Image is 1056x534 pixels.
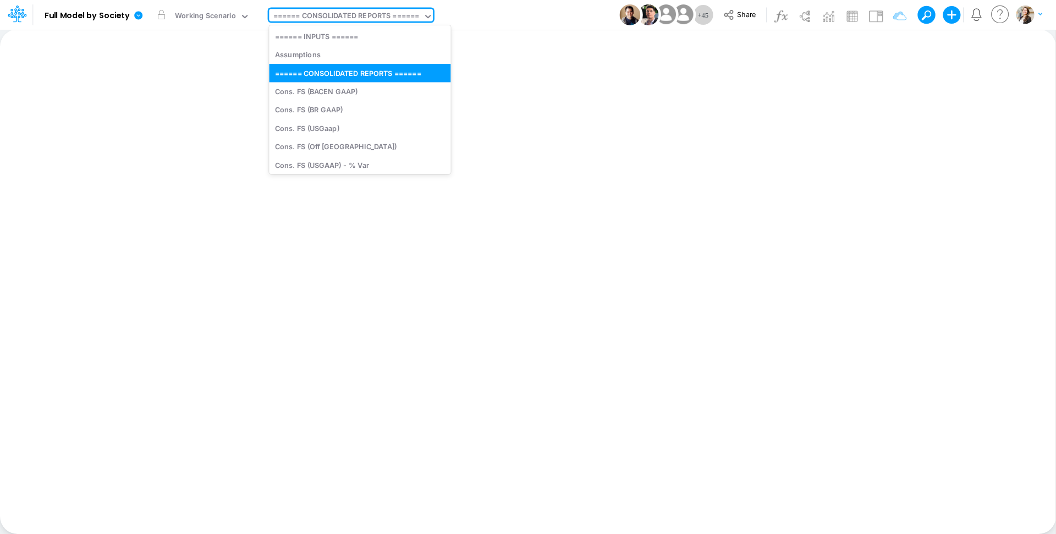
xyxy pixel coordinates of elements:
div: Cons. FS (USGaap) [269,119,450,137]
button: Share [718,7,763,24]
img: User Image Icon [619,4,640,25]
div: Cons. FS (Off [GEOGRAPHIC_DATA]) [269,138,450,156]
div: ====== INPUTS ====== [269,27,450,45]
b: Full Model by Society [45,11,130,21]
div: Cons. FS (BR GAAP) [269,101,450,119]
span: + 45 [697,12,708,19]
img: User Image Icon [637,4,658,25]
a: Notifications [970,8,983,21]
div: Cons. FS (USGAAP) - % Var [269,156,450,174]
span: Share [737,10,756,18]
img: User Image Icon [671,2,696,27]
div: Cons. FS (BACEN GAAP) [269,82,450,100]
div: Working Scenario [175,10,236,23]
div: ====== CONSOLIDATED REPORTS ====== [273,10,420,23]
img: User Image Icon [653,2,678,27]
div: ====== CONSOLIDATED REPORTS ====== [269,64,450,82]
div: Assumptions [269,46,450,64]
